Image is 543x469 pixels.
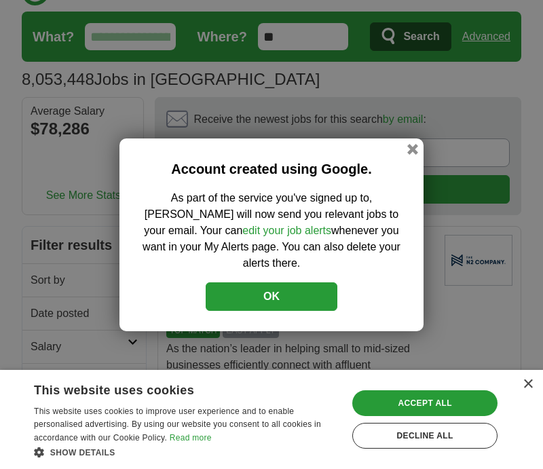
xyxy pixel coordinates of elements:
span: This website uses cookies to improve user experience and to enable personalised advertising. By u... [34,407,321,443]
h2: Account created using Google. [140,159,403,179]
button: OK [206,282,337,311]
span: Show details [50,448,115,457]
div: Accept all [352,390,498,416]
a: edit your job alerts [242,225,331,236]
p: As part of the service you've signed up to, [PERSON_NAME] will now send you relevant jobs to your... [140,190,403,271]
div: Show details [34,445,339,459]
div: Decline all [352,423,498,449]
div: This website uses cookies [34,378,305,398]
a: Read more, opens a new window [170,433,212,443]
div: Close [523,379,533,390]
